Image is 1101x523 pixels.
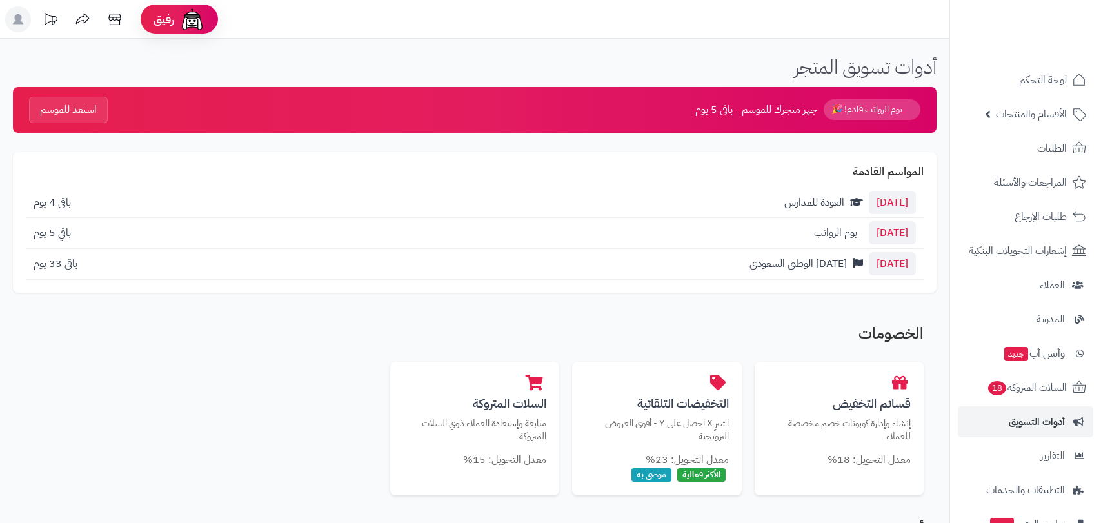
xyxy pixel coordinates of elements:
a: قسائم التخفيضإنشاء وإدارة كوبونات خصم مخصصة للعملاء معدل التحويل: 18% [755,362,924,480]
a: السلات المتروكة18 [958,372,1093,403]
a: طلبات الإرجاع [958,201,1093,232]
a: العملاء [958,270,1093,301]
h2: الخصومات [26,325,924,348]
span: أدوات التسويق [1009,413,1065,431]
span: العودة للمدارس [784,195,844,210]
span: يوم الرواتب قادم! 🎉 [824,99,920,120]
p: اشترِ X احصل على Y - أقوى العروض الترويجية [585,417,728,443]
span: التطبيقات والخدمات [986,481,1065,499]
a: الطلبات [958,133,1093,164]
span: التقارير [1040,447,1065,465]
span: جهز متجرك للموسم - باقي 5 يوم [695,103,817,117]
button: استعد للموسم [29,97,108,123]
span: الأكثر فعالية [677,468,726,482]
span: [DATE] [869,191,916,214]
span: [DATE] [869,252,916,275]
span: جديد [1004,347,1028,361]
a: المراجعات والأسئلة [958,167,1093,198]
span: [DATE] [869,221,916,244]
a: المدونة [958,304,1093,335]
span: لوحة التحكم [1019,71,1067,89]
img: ai-face.png [179,6,205,32]
a: لوحة التحكم [958,64,1093,95]
a: التخفيضات التلقائيةاشترِ X احصل على Y - أقوى العروض الترويجية معدل التحويل: 23% الأكثر فعالية موص... [572,362,741,495]
a: التطبيقات والخدمات [958,475,1093,506]
span: وآتس آب [1003,344,1065,362]
span: العملاء [1040,276,1065,294]
span: السلات المتروكة [987,379,1067,397]
span: يوم الرواتب [814,225,857,241]
h3: التخفيضات التلقائية [585,397,728,410]
small: معدل التحويل: 23% [646,452,729,468]
a: إشعارات التحويلات البنكية [958,235,1093,266]
p: إنشاء وإدارة كوبونات خصم مخصصة للعملاء [768,417,911,443]
span: 18 [988,381,1006,395]
a: تحديثات المنصة [34,6,66,35]
p: متابعة وإستعادة العملاء ذوي السلات المتروكة [403,417,546,443]
h1: أدوات تسويق المتجر [794,56,937,77]
small: معدل التحويل: 15% [463,452,546,468]
span: باقي 33 يوم [34,256,77,271]
span: الطلبات [1037,139,1067,157]
span: إشعارات التحويلات البنكية [969,242,1067,260]
span: المراجعات والأسئلة [994,173,1067,192]
span: المدونة [1037,310,1065,328]
h3: السلات المتروكة [403,397,546,410]
h2: المواسم القادمة [26,165,924,178]
span: باقي 4 يوم [34,195,71,210]
span: الأقسام والمنتجات [996,105,1067,123]
a: التقارير [958,440,1093,471]
span: رفيق [154,12,174,27]
a: وآتس آبجديد [958,338,1093,369]
span: باقي 5 يوم [34,225,71,241]
a: السلات المتروكةمتابعة وإستعادة العملاء ذوي السلات المتروكة معدل التحويل: 15% [390,362,559,480]
span: طلبات الإرجاع [1015,208,1067,226]
span: موصى به [631,468,671,482]
h3: قسائم التخفيض [768,397,911,410]
a: أدوات التسويق [958,406,1093,437]
small: معدل التحويل: 18% [828,452,911,468]
span: [DATE] الوطني السعودي [749,256,847,271]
